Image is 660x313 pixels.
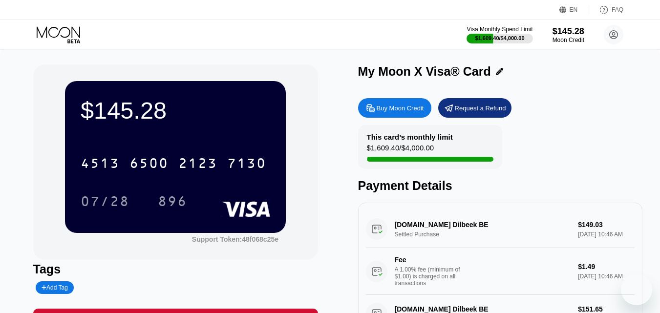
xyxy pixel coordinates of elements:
[621,274,652,305] iframe: Mesajlaşma penceresini başlatma düğmesi
[358,64,491,79] div: My Moon X Visa® Card
[227,157,266,172] div: 7130
[553,26,584,43] div: $145.28Moon Credit
[377,104,424,112] div: Buy Moon Credit
[570,6,578,13] div: EN
[467,26,532,43] div: Visa Monthly Spend Limit$1,609.40/$4,000.00
[578,273,635,280] div: [DATE] 10:46 AM
[553,37,584,43] div: Moon Credit
[367,133,453,141] div: This card’s monthly limit
[73,189,137,213] div: 07/28
[81,195,129,210] div: 07/28
[578,263,635,271] div: $1.49
[158,195,187,210] div: 896
[81,157,120,172] div: 4513
[358,98,431,118] div: Buy Moon Credit
[367,144,434,157] div: $1,609.40 / $4,000.00
[366,248,635,295] div: FeeA 1.00% fee (minimum of $1.00) is charged on all transactions$1.49[DATE] 10:46 AM
[358,179,643,193] div: Payment Details
[455,104,506,112] div: Request a Refund
[438,98,511,118] div: Request a Refund
[559,5,589,15] div: EN
[395,256,463,264] div: Fee
[178,157,217,172] div: 2123
[553,26,584,37] div: $145.28
[42,284,68,291] div: Add Tag
[192,235,278,243] div: Support Token:48f068c25e
[589,5,623,15] div: FAQ
[36,281,74,294] div: Add Tag
[75,151,272,175] div: 4513650021237130
[129,157,169,172] div: 6500
[395,266,468,287] div: A 1.00% fee (minimum of $1.00) is charged on all transactions
[81,97,270,124] div: $145.28
[612,6,623,13] div: FAQ
[467,26,532,33] div: Visa Monthly Spend Limit
[33,262,318,276] div: Tags
[150,189,194,213] div: 896
[192,235,278,243] div: Support Token: 48f068c25e
[475,35,525,41] div: $1,609.40 / $4,000.00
